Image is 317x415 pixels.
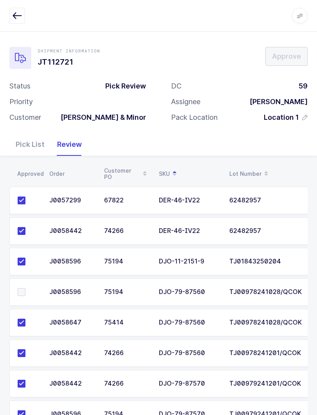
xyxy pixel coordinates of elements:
[49,227,95,235] div: J0058442
[159,258,220,265] div: DJO-11-2151-9
[159,167,220,180] div: SKU
[229,167,298,180] div: Lot Number
[104,258,149,265] div: 75194
[171,97,200,106] div: Assignee
[9,97,33,106] div: Priority
[159,380,220,387] div: DJO-79-87570
[9,133,51,156] div: Pick List
[159,227,220,235] div: DER-46-IV22
[159,197,220,204] div: DER-46-IV22
[264,113,308,122] button: Location 1
[104,227,149,235] div: 74266
[17,171,40,177] div: Approved
[38,56,100,68] h1: JT112721
[265,47,308,66] button: Approve
[104,319,149,326] div: 75414
[229,227,298,235] div: 62482957
[49,350,95,357] div: J0058442
[229,380,298,387] div: TJ00979241201/QCOK
[49,289,95,296] div: J0058596
[104,289,149,296] div: 75194
[264,113,299,122] span: Location 1
[49,197,95,204] div: J0057299
[171,113,218,122] div: Pack Location
[243,97,308,106] div: [PERSON_NAME]
[229,289,298,296] div: TJ00978241028/QCOK
[272,51,301,61] span: Approve
[49,258,95,265] div: J0058596
[159,350,220,357] div: DJO-79-87560
[49,171,95,177] div: Order
[54,113,146,122] div: [PERSON_NAME] & Minor
[104,197,149,204] div: 67822
[104,350,149,357] div: 74266
[159,289,220,296] div: DJO-79-87560
[99,81,146,91] div: Pick Review
[38,48,100,54] div: Shipment Information
[229,350,298,357] div: TJ00978241201/QCOK
[49,319,95,326] div: J0058647
[9,113,41,122] div: Customer
[51,133,88,156] div: Review
[229,319,298,326] div: TJ00978241028/QCOK
[229,258,298,265] div: TJ01843250204
[229,197,298,204] div: 62482957
[9,81,31,91] div: Status
[159,319,220,326] div: DJO-79-87560
[104,167,149,180] div: Customer PO
[171,81,182,91] div: DC
[104,380,149,387] div: 74266
[299,82,308,90] span: 59
[49,380,95,387] div: J0058442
